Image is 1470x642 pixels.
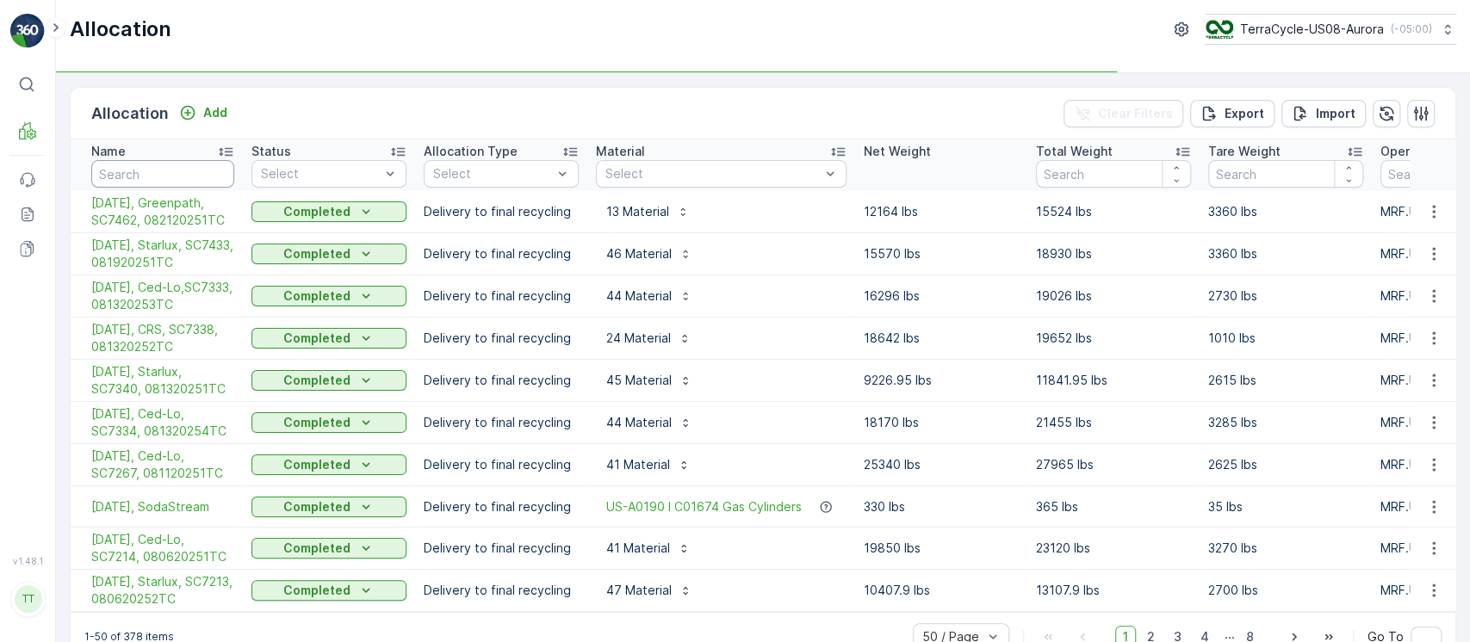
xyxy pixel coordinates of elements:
button: Add [172,102,234,123]
a: 08/18/25, Ced-Lo,SC7333, 081320253TC [91,279,234,313]
p: Completed [283,456,350,473]
span: [DATE], Starlux, SC7433, 081920251TC [91,237,234,271]
p: 1010 lbs [1208,330,1363,347]
button: Completed [251,580,406,601]
button: Completed [251,244,406,264]
p: 16296 lbs [864,287,1019,305]
a: 08/15/25, Ced-Lo, SC7334, 081320254TC [91,405,234,440]
button: 45 Material [596,367,703,394]
p: Completed [283,414,350,431]
input: Search [1208,160,1363,188]
a: 08/12/25, Ced-Lo, SC7267, 081120251TC [91,448,234,482]
button: 41 Material [596,534,701,562]
a: 08/20/25, Starlux, SC7433, 081920251TC [91,237,234,271]
p: 3270 lbs [1208,540,1363,557]
td: Delivery to final recycling [415,444,587,486]
td: Delivery to final recycling [415,318,587,360]
p: Total Weight [1036,143,1113,160]
p: 19026 lbs [1036,287,1191,305]
p: 27965 lbs [1036,456,1191,473]
p: 3285 lbs [1208,414,1363,431]
p: Completed [283,287,350,305]
p: 3360 lbs [1208,203,1363,220]
p: Allocation [70,15,171,43]
input: Search [91,160,234,188]
p: 35 lbs [1208,498,1363,515]
span: [DATE], Ced-Lo, SC7267, 081120251TC [91,448,234,482]
span: [DATE], Starlux, SC7340, 081320251TC [91,363,234,398]
div: TT [15,585,42,613]
p: Name [91,143,126,160]
p: 44 Material [606,287,672,305]
p: 46 Material [606,245,672,262]
button: 46 Material [596,240,703,268]
button: Completed [251,328,406,349]
button: Completed [251,370,406,391]
p: 44 Material [606,414,672,431]
p: Clear Filters [1098,105,1173,122]
a: 08/08/25, Ced-Lo, SC7214, 080620251TC [91,531,234,565]
p: Status [251,143,291,160]
p: Material [596,143,645,160]
button: Completed [251,201,406,222]
td: Delivery to final recycling [415,360,587,402]
p: 41 Material [606,456,670,473]
a: 08/14/25, Starlux, SC7340, 081320251TC [91,363,234,398]
p: 2700 lbs [1208,582,1363,599]
button: Completed [251,538,406,559]
p: 45 Material [606,372,672,389]
span: [DATE], CRS, SC7338, 081320252TC [91,321,234,355]
button: 47 Material [596,577,703,604]
span: [DATE], Ced-Lo, SC7334, 081320254TC [91,405,234,440]
p: Completed [283,203,350,220]
td: Delivery to final recycling [415,191,587,233]
button: 44 Material [596,409,703,436]
td: Delivery to final recycling [415,233,587,275]
a: US-A0190 I C01674 Gas Cylinders [606,498,802,515]
a: 08/08/25, Starlux, SC7213, 080620252TC [91,573,234,608]
span: [DATE], Ced-Lo, SC7214, 080620251TC [91,531,234,565]
p: 47 Material [606,582,672,599]
img: logo [10,14,45,48]
button: Clear Filters [1064,100,1183,127]
td: Delivery to final recycling [415,275,587,318]
p: 21455 lbs [1036,414,1191,431]
p: Completed [283,540,350,557]
p: 13 Material [606,203,669,220]
button: 41 Material [596,451,701,478]
td: Delivery to final recycling [415,528,587,570]
td: Delivery to final recycling [415,570,587,612]
p: 19850 lbs [864,540,1019,557]
span: [DATE], Ced-Lo,SC7333, 081320253TC [91,279,234,313]
p: Operator [1380,143,1434,160]
span: [DATE], Greenpath, SC7462, 082120251TC [91,194,234,229]
button: 24 Material [596,324,702,352]
button: Completed [251,286,406,306]
p: ( -05:00 ) [1391,22,1432,36]
p: TerraCycle-US08-Aurora [1240,21,1384,38]
button: Import [1281,100,1366,127]
p: Completed [283,372,350,389]
button: TT [10,570,45,628]
button: TerraCycle-US08-Aurora(-05:00) [1206,14,1456,45]
p: 18170 lbs [864,414,1019,431]
p: Select [433,165,552,182]
button: Completed [251,412,406,433]
button: 44 Material [596,282,703,310]
p: Add [203,104,227,121]
p: 13107.9 lbs [1036,582,1191,599]
span: [DATE], SodaStream [91,498,234,515]
p: Tare Weight [1208,143,1281,160]
p: 15524 lbs [1036,203,1191,220]
p: 2625 lbs [1208,456,1363,473]
p: Allocation Type [424,143,518,160]
button: Completed [251,454,406,475]
p: 19652 lbs [1036,330,1191,347]
button: 13 Material [596,198,700,225]
p: Completed [283,245,350,262]
p: 330 lbs [864,498,1019,515]
a: 08/22/25, Greenpath, SC7462, 082120251TC [91,194,234,229]
p: 2730 lbs [1208,287,1363,305]
p: Allocation [91,102,169,126]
